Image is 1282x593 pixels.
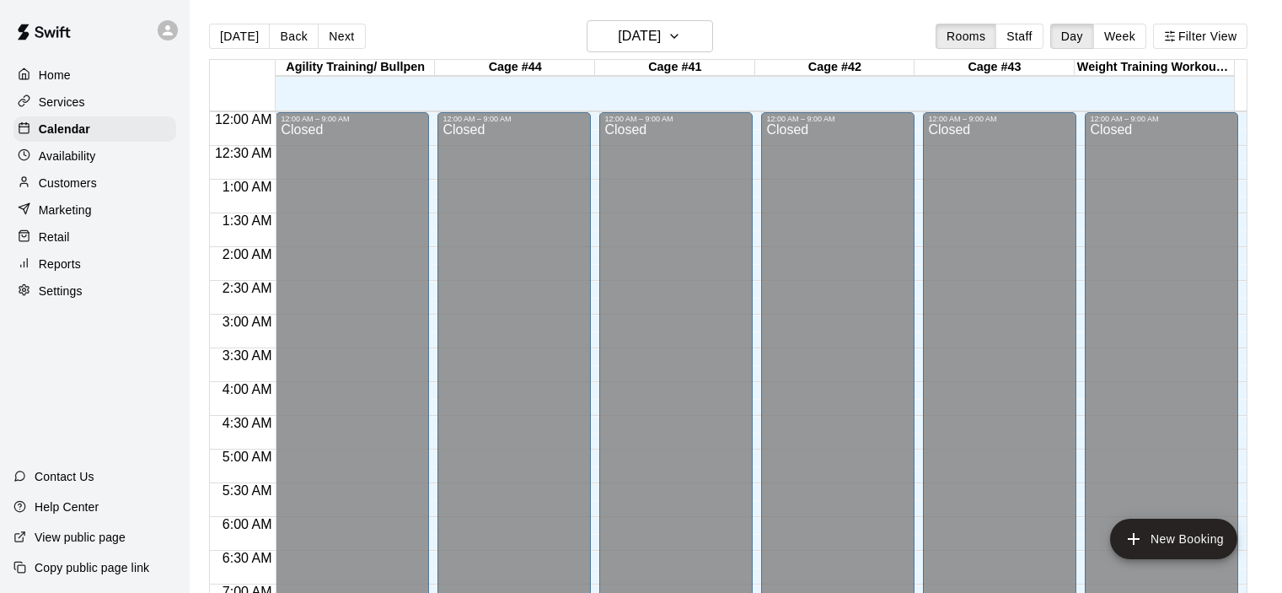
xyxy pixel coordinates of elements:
[269,24,319,49] button: Back
[13,197,176,223] a: Marketing
[766,115,909,123] div: 12:00 AM – 9:00 AM
[218,551,276,565] span: 6:30 AM
[218,517,276,531] span: 6:00 AM
[218,382,276,396] span: 4:00 AM
[13,143,176,169] a: Availability
[35,559,149,576] p: Copy public page link
[1050,24,1094,49] button: Day
[915,60,1075,76] div: Cage #43
[218,281,276,295] span: 2:30 AM
[218,483,276,498] span: 5:30 AM
[39,121,90,137] p: Calendar
[13,62,176,88] a: Home
[1110,519,1237,559] button: add
[1093,24,1146,49] button: Week
[39,256,81,272] p: Reports
[218,213,276,228] span: 1:30 AM
[39,283,83,299] p: Settings
[443,115,586,123] div: 12:00 AM – 9:00 AM
[13,116,176,142] a: Calendar
[218,450,276,464] span: 5:00 AM
[13,170,176,196] a: Customers
[35,499,99,515] p: Help Center
[218,315,276,329] span: 3:00 AM
[211,146,276,160] span: 12:30 AM
[218,247,276,261] span: 2:00 AM
[13,251,176,277] a: Reports
[1090,115,1233,123] div: 12:00 AM – 9:00 AM
[595,60,755,76] div: Cage #41
[13,224,176,250] a: Retail
[604,115,748,123] div: 12:00 AM – 9:00 AM
[218,348,276,363] span: 3:30 AM
[318,24,365,49] button: Next
[211,112,276,127] span: 12:00 AM
[755,60,915,76] div: Cage #42
[13,89,176,115] a: Services
[936,24,996,49] button: Rooms
[281,115,424,123] div: 12:00 AM – 9:00 AM
[39,94,85,111] p: Services
[218,180,276,194] span: 1:00 AM
[1153,24,1247,49] button: Filter View
[39,229,70,245] p: Retail
[39,202,92,218] p: Marketing
[39,175,97,191] p: Customers
[276,60,436,76] div: Agility Training/ Bullpen
[587,20,713,52] button: [DATE]
[928,115,1071,123] div: 12:00 AM – 9:00 AM
[39,67,71,84] p: Home
[435,60,595,76] div: Cage #44
[13,278,176,304] a: Settings
[995,24,1043,49] button: Staff
[618,24,661,48] h6: [DATE]
[35,529,126,546] p: View public page
[39,148,96,164] p: Availability
[209,24,270,49] button: [DATE]
[1075,60,1235,76] div: Weight Training Workout Area
[35,468,94,485] p: Contact Us
[218,416,276,430] span: 4:30 AM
